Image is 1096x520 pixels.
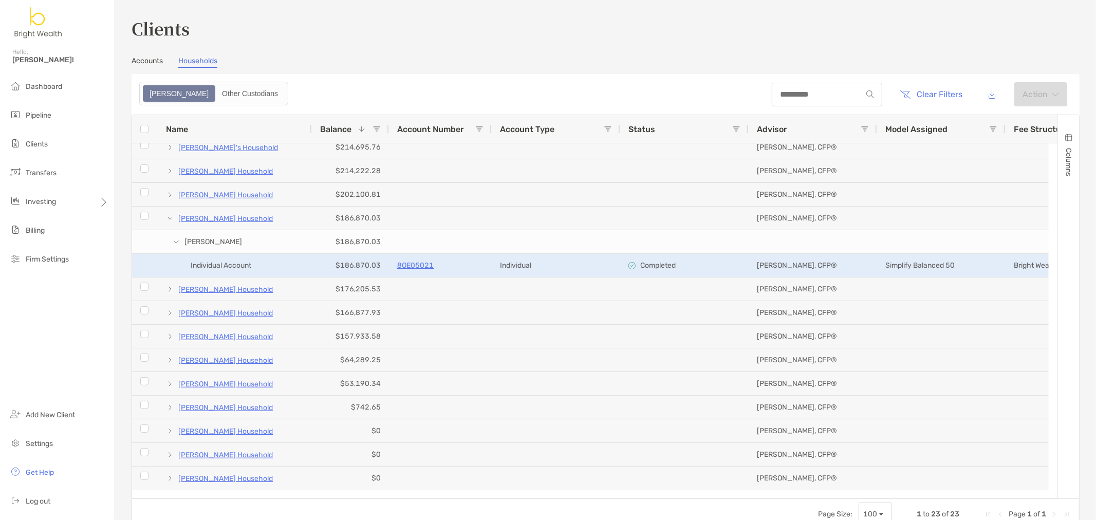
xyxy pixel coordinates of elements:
p: [PERSON_NAME] Household [178,378,273,391]
img: complete icon [628,262,636,269]
div: $64,289.25 [312,348,389,372]
div: $157,933.58 [312,325,389,348]
span: Clients [26,140,48,148]
div: Other Custodians [216,86,284,101]
div: Page Size: [818,510,852,518]
a: [PERSON_NAME] Household [178,449,273,461]
span: 1 [917,510,921,518]
div: $186,870.03 [312,207,389,230]
span: [PERSON_NAME]! [12,55,108,64]
a: [PERSON_NAME] Household [178,212,273,225]
div: First Page [984,510,992,518]
span: Firm Settings [26,255,69,264]
span: Billing [26,226,45,235]
div: $0 [312,443,389,466]
span: Fee Structure [1014,124,1069,134]
a: [PERSON_NAME] Household [178,354,273,367]
span: Log out [26,497,50,506]
p: [PERSON_NAME] Household [178,165,273,178]
div: [PERSON_NAME], CFP® [749,396,877,419]
div: Individual [492,254,620,277]
span: of [942,510,949,518]
span: Page [1009,510,1026,518]
div: $186,870.03 [312,230,389,253]
div: segmented control [139,82,288,105]
div: Zoe [144,86,214,101]
span: to [923,510,930,518]
span: Investing [26,197,56,206]
div: $0 [312,467,389,490]
span: Pipeline [26,111,51,120]
h3: Clients [132,16,1080,40]
img: arrow [1052,92,1059,97]
div: $214,222.28 [312,159,389,182]
div: [PERSON_NAME], CFP® [749,136,877,159]
img: input icon [866,90,874,98]
img: get-help icon [9,466,22,478]
button: Clear Filters [893,83,971,106]
span: Transfers [26,169,57,177]
a: 8OE05021 [397,259,434,272]
div: $0 [312,419,389,442]
div: [PERSON_NAME], CFP® [749,372,877,395]
div: [PERSON_NAME], CFP® [749,348,877,372]
p: [PERSON_NAME] Household [178,401,273,414]
a: [PERSON_NAME] Household [178,330,273,343]
span: Dashboard [26,82,62,91]
span: 1 [1042,510,1046,518]
div: $53,190.34 [312,372,389,395]
a: [PERSON_NAME]'s Household [178,141,278,154]
img: add_new_client icon [9,408,22,420]
span: 23 [950,510,959,518]
p: Completed [640,261,676,270]
a: [PERSON_NAME] Household [178,425,273,438]
span: Model Assigned [885,124,948,134]
img: Zoe Logo [12,4,65,41]
div: $214,695.76 [312,136,389,159]
img: settings icon [9,437,22,449]
span: Individual Account [191,257,251,274]
span: [PERSON_NAME] [184,233,242,250]
div: [PERSON_NAME], CFP® [749,443,877,466]
div: [PERSON_NAME], CFP® [749,467,877,490]
span: Get Help [26,468,54,477]
div: [PERSON_NAME], CFP® [749,254,877,277]
a: Households [178,57,217,68]
div: Simplify Balanced 50 [877,254,1006,277]
img: dashboard icon [9,80,22,92]
div: 100 [863,510,877,518]
span: Balance [320,124,351,134]
a: [PERSON_NAME] Household [178,189,273,201]
div: [PERSON_NAME], CFP® [749,277,877,301]
div: $176,205.53 [312,277,389,301]
span: Account Number [397,124,464,134]
div: Previous Page [996,510,1005,518]
div: $166,877.93 [312,301,389,324]
div: [PERSON_NAME], CFP® [749,325,877,348]
img: logout icon [9,494,22,507]
img: pipeline icon [9,108,22,121]
div: $202,100.81 [312,183,389,206]
p: [PERSON_NAME] Household [178,472,273,485]
span: Status [628,124,655,134]
div: [PERSON_NAME], CFP® [749,301,877,324]
div: [PERSON_NAME], CFP® [749,159,877,182]
a: Accounts [132,57,163,68]
img: firm-settings icon [9,252,22,265]
div: Last Page [1063,510,1071,518]
span: 23 [931,510,940,518]
div: $742.65 [312,396,389,419]
img: investing icon [9,195,22,207]
div: [PERSON_NAME], CFP® [749,183,877,206]
div: $186,870.03 [312,254,389,277]
a: [PERSON_NAME] Household [178,283,273,296]
button: Actionarrow [1014,82,1067,106]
